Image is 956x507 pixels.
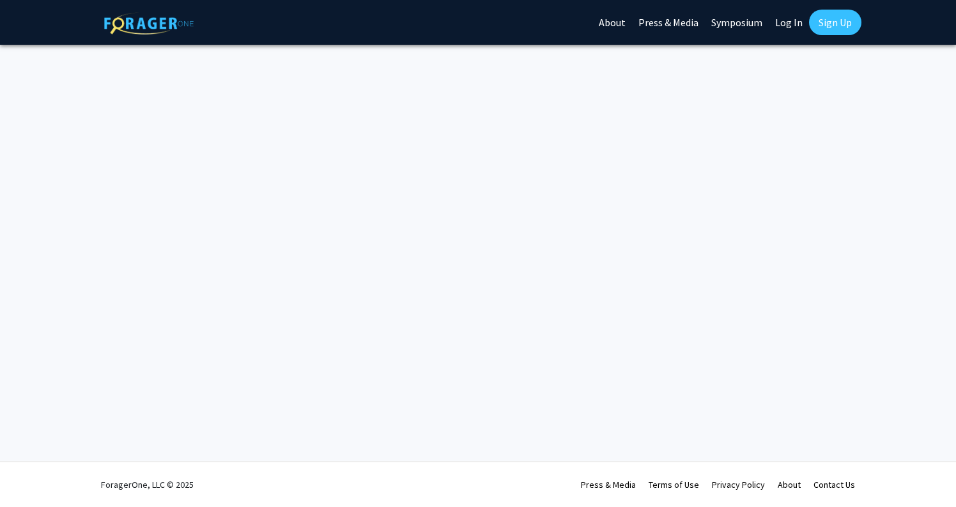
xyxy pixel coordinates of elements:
a: Terms of Use [649,479,699,490]
a: Press & Media [581,479,636,490]
a: Privacy Policy [712,479,765,490]
div: ForagerOne, LLC © 2025 [101,462,194,507]
a: Sign Up [809,10,861,35]
a: About [778,479,801,490]
img: ForagerOne Logo [104,12,194,35]
a: Contact Us [813,479,855,490]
